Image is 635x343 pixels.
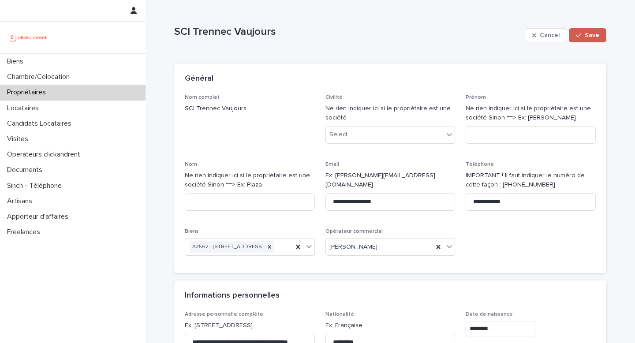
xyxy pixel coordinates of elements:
[540,32,560,38] span: Cancel
[325,95,343,100] span: Civilité
[325,162,339,167] span: Email
[569,28,606,42] button: Save
[329,242,377,252] span: [PERSON_NAME]
[4,88,53,97] p: Propriétaires
[4,182,69,190] p: Sinch - Téléphone
[7,29,50,46] img: UCB0brd3T0yccxBKYDjQ
[4,119,78,128] p: Candidats Locataires
[325,321,456,330] p: Ex: Française
[4,213,75,221] p: Apporteur d'affaires
[4,197,39,205] p: Artisans
[185,321,315,330] p: Ex: [STREET_ADDRESS]
[325,312,354,317] span: Nationalité
[329,130,351,139] div: Select...
[185,74,213,84] h2: Général
[174,26,521,38] p: SCI Trennec Vaujours
[4,57,30,66] p: Biens
[466,95,486,100] span: Prénom
[4,166,49,174] p: Documents
[325,171,456,190] p: Ex: [PERSON_NAME][EMAIL_ADDRESS][DOMAIN_NAME]
[4,228,47,236] p: Freelances
[4,135,35,143] p: Visites
[185,312,263,317] span: Adresse personnelle complète
[4,104,46,112] p: Locataires
[466,162,494,167] span: Téléphone
[185,162,197,167] span: Nom
[466,171,596,190] p: IMPORTANT ! Il faut indiquer le numéro de cette façon : [PHONE_NUMBER]
[325,229,383,234] span: Opérateur commercial
[190,241,265,253] div: A2562 - [STREET_ADDRESS]
[185,104,315,113] p: SCI Trennec Vaujours
[185,291,280,301] h2: Informations personnelles
[466,312,513,317] span: Date de naissance
[525,28,567,42] button: Cancel
[185,171,315,190] p: Ne rien indiquer ici si le propriétaire est une société Sinon ==> Ex: Plaza
[185,229,199,234] span: Biens
[466,104,596,123] p: Ne rien indiquer ici si le propriétaire est une société Sinon ==> Ex: [PERSON_NAME]
[185,95,220,100] span: Nom complet
[4,73,77,81] p: Chambre/Colocation
[4,150,87,159] p: Operateurs clickandrent
[585,32,599,38] span: Save
[325,104,456,123] p: Ne rien indiquer ici si le propriétaire est une société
